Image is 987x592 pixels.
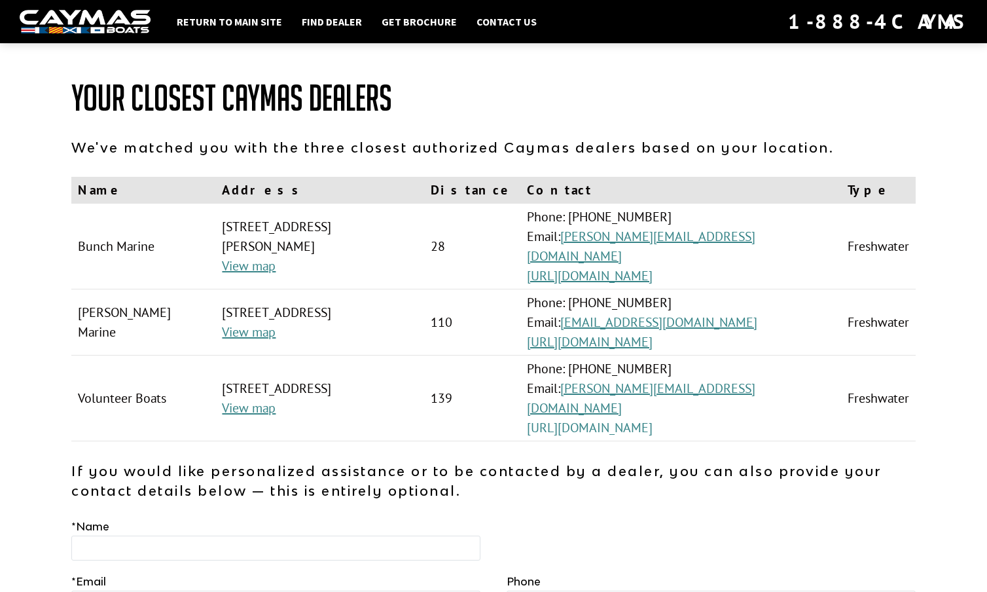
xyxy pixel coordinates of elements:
[520,289,841,356] td: Phone: [PHONE_NUMBER] Email:
[375,13,463,30] a: Get Brochure
[841,356,916,441] td: Freshwater
[560,314,757,331] a: [EMAIL_ADDRESS][DOMAIN_NAME]
[470,13,543,30] a: Contact Us
[788,7,967,36] div: 1-888-4CAYMAS
[527,419,653,436] a: [URL][DOMAIN_NAME]
[71,79,916,118] h1: Your Closest Caymas Dealers
[527,333,653,350] a: [URL][DOMAIN_NAME]
[424,356,520,441] td: 139
[527,228,755,265] a: [PERSON_NAME][EMAIL_ADDRESS][DOMAIN_NAME]
[170,13,289,30] a: Return to main site
[507,574,541,589] label: Phone
[520,356,841,441] td: Phone: [PHONE_NUMBER] Email:
[71,461,916,500] p: If you would like personalized assistance or to be contacted by a dealer, you can also provide yo...
[71,204,215,289] td: Bunch Marine
[71,519,109,534] label: Name
[527,380,755,416] a: [PERSON_NAME][EMAIL_ADDRESS][DOMAIN_NAME]
[520,177,841,204] th: Contact
[424,177,520,204] th: Distance
[295,13,368,30] a: Find Dealer
[71,356,215,441] td: Volunteer Boats
[215,204,424,289] td: [STREET_ADDRESS][PERSON_NAME]
[841,204,916,289] td: Freshwater
[71,138,916,157] p: We've matched you with the three closest authorized Caymas dealers based on your location.
[222,399,276,416] a: View map
[215,177,424,204] th: Address
[527,267,653,284] a: [URL][DOMAIN_NAME]
[71,574,106,589] label: Email
[71,177,215,204] th: Name
[215,289,424,356] td: [STREET_ADDRESS]
[222,257,276,274] a: View map
[20,10,151,34] img: white-logo-c9c8dbefe5ff5ceceb0f0178aa75bf4bb51f6bca0971e226c86eb53dfe498488.png
[215,356,424,441] td: [STREET_ADDRESS]
[841,177,916,204] th: Type
[424,204,520,289] td: 28
[841,289,916,356] td: Freshwater
[71,289,215,356] td: [PERSON_NAME] Marine
[424,289,520,356] td: 110
[222,324,276,341] a: View map
[520,204,841,289] td: Phone: [PHONE_NUMBER] Email:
